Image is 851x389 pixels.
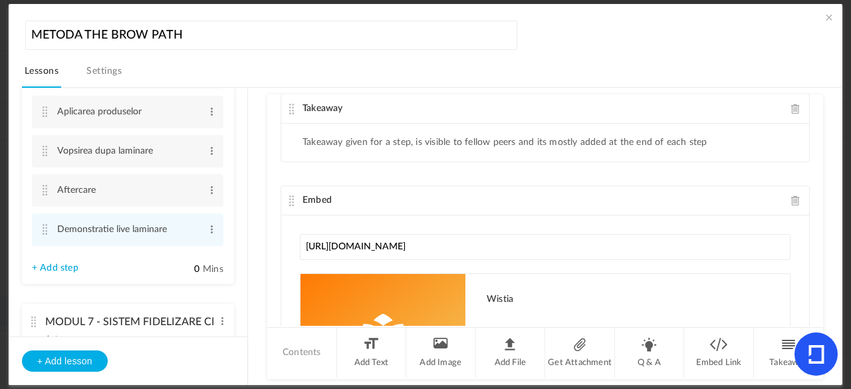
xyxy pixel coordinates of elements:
[406,328,476,378] li: Add Image
[684,328,754,378] li: Embed Link
[167,263,200,276] input: Mins
[22,63,61,88] a: Lessons
[300,234,790,260] input: Paste any link or url
[203,265,223,274] span: Mins
[476,328,546,378] li: Add File
[337,328,407,378] li: Add Text
[545,328,615,378] li: Get Attachment
[84,63,124,88] a: Settings
[615,328,685,378] li: Q & A
[32,263,78,274] a: + Add step
[267,328,337,378] li: Contents
[303,195,332,205] span: Embed
[303,104,343,113] span: Takeaway
[45,334,70,342] span: 4 steps
[754,328,823,378] li: Takeaway
[22,350,108,372] button: + Add lesson
[303,137,707,148] li: Takeaway given for a step, is visible to fellow peers and its mostly added at the end of each step
[487,294,777,305] h1: Wistia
